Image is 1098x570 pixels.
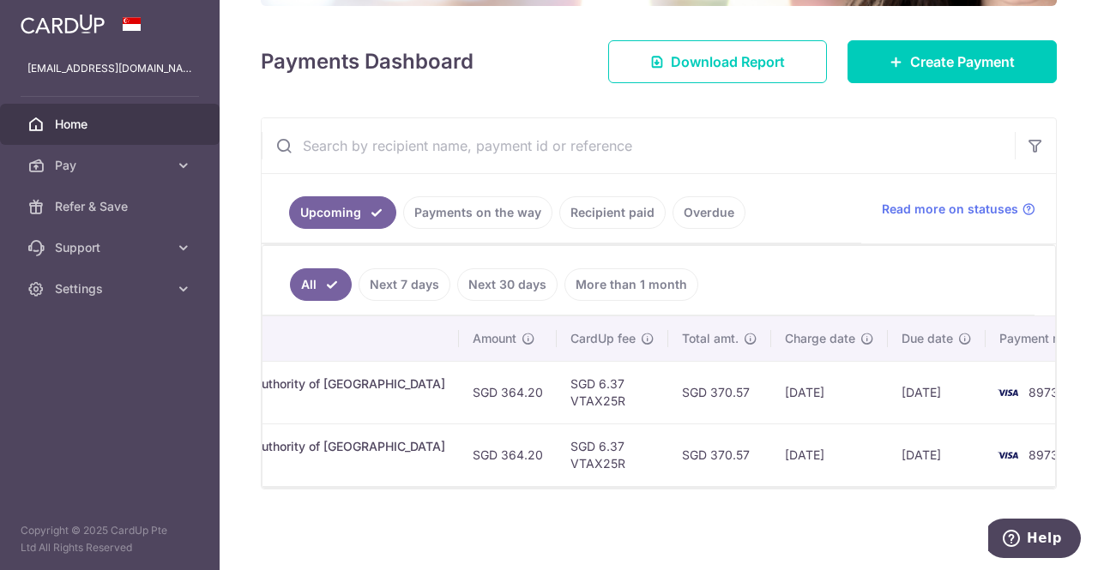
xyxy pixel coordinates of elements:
p: [EMAIL_ADDRESS][DOMAIN_NAME] [27,60,192,77]
img: CardUp [21,14,105,34]
span: Read more on statuses [882,201,1018,218]
span: Pay [55,157,168,174]
a: Upcoming [289,196,396,229]
td: SGD 364.20 [459,361,557,423]
td: [DATE] [888,361,986,423]
span: Create Payment [910,51,1015,72]
td: SGD 6.37 VTAX25R [557,423,668,486]
a: All [290,268,352,301]
p: S9004570I [90,393,445,410]
a: Next 7 days [359,268,450,301]
div: Income Tax. Inland Revenue Authority of [GEOGRAPHIC_DATA] [90,375,445,393]
a: Read more on statuses [882,201,1035,218]
span: Support [55,239,168,256]
th: Payment details [76,316,459,361]
img: Bank Card [991,445,1025,465]
td: SGD 370.57 [668,361,771,423]
p: S9004570I [90,455,445,472]
span: 8973 [1029,447,1059,462]
span: Charge date [785,330,855,347]
img: Bank Card [991,382,1025,403]
iframe: Opens a widget where you can find more information [988,519,1081,561]
span: Amount [473,330,516,347]
span: Home [55,116,168,133]
td: [DATE] [888,423,986,486]
td: SGD 370.57 [668,423,771,486]
input: Search by recipient name, payment id or reference [262,118,1015,173]
td: SGD 364.20 [459,423,557,486]
div: Income Tax. Inland Revenue Authority of [GEOGRAPHIC_DATA] [90,438,445,455]
span: Refer & Save [55,198,168,215]
td: [DATE] [771,423,888,486]
a: Payments on the way [403,196,552,229]
span: 8973 [1029,385,1059,399]
a: Recipient paid [559,196,666,229]
td: SGD 6.37 VTAX25R [557,361,668,423]
span: Settings [55,280,168,297]
span: Due date [902,330,953,347]
a: More than 1 month [564,268,698,301]
h4: Payments Dashboard [261,46,474,77]
span: CardUp fee [570,330,636,347]
span: Total amt. [682,330,739,347]
td: [DATE] [771,361,888,423]
a: Overdue [673,196,745,229]
span: Download Report [671,51,785,72]
a: Download Report [608,40,827,83]
a: Create Payment [848,40,1057,83]
a: Next 30 days [457,268,558,301]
